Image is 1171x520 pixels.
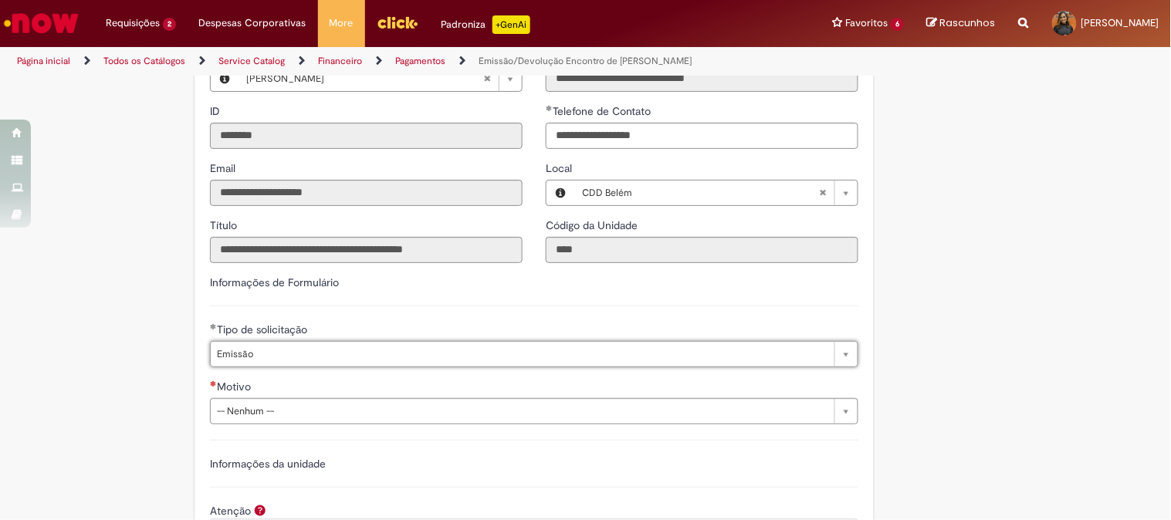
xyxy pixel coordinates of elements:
span: Motivo [217,380,254,393]
span: Tipo de solicitação [217,322,310,336]
button: Favorecido, Visualizar este registro Renata Martins Tavares [211,66,239,91]
label: Informações de Formulário [210,275,339,289]
a: [PERSON_NAME]Limpar campo Favorecido [239,66,522,91]
span: Despesas Corporativas [199,15,306,31]
button: Local, Visualizar este registro CDD Belém [547,181,574,205]
label: Informações da unidade [210,457,326,471]
span: Somente leitura - Email [210,161,239,175]
span: Rascunhos [940,15,996,30]
label: Atenção [210,504,251,518]
a: Financeiro [318,55,362,67]
input: Código da Unidade [546,237,858,263]
span: Obrigatório Preenchido [210,323,217,329]
span: Obrigatório Preenchido [546,105,553,111]
span: Somente leitura - ID [210,104,223,118]
span: [PERSON_NAME] [246,66,483,91]
abbr: Limpar campo Favorecido [476,66,499,91]
img: click_logo_yellow_360x200.png [377,11,418,34]
ul: Trilhas de página [12,47,769,76]
span: Ajuda para Atenção [251,504,269,516]
label: Somente leitura - Título [210,218,240,233]
a: Rascunhos [927,16,996,31]
a: Todos os Catálogos [103,55,185,67]
input: ID [210,123,523,149]
span: -- Nenhum -- [217,399,827,424]
input: Departamento [546,66,858,92]
span: Requisições [106,15,160,31]
a: Pagamentos [395,55,445,67]
input: Telefone de Contato [546,123,858,149]
span: Favoritos [845,15,888,31]
span: Local [546,161,575,175]
img: ServiceNow [2,8,81,39]
a: Service Catalog [218,55,285,67]
label: Somente leitura - Código da Unidade [546,218,641,233]
a: CDD BelémLimpar campo Local [574,181,858,205]
a: Página inicial [17,55,70,67]
span: Somente leitura - Código da Unidade [546,218,641,232]
span: [PERSON_NAME] [1081,16,1159,29]
span: 2 [163,18,176,31]
span: More [330,15,354,31]
span: Somente leitura - Título [210,218,240,232]
abbr: Limpar campo Local [811,181,834,205]
div: Padroniza [442,15,530,34]
span: Emissão [217,342,827,366]
a: Emissão/Devolução Encontro de [PERSON_NAME] [479,55,692,67]
label: Somente leitura - Email [210,160,239,176]
label: Somente leitura - ID [210,103,223,119]
span: Telefone de Contato [553,104,654,118]
span: CDD Belém [582,181,819,205]
input: Email [210,180,523,206]
p: +GenAi [492,15,530,34]
span: 6 [891,18,904,31]
span: Necessários [210,380,217,387]
input: Título [210,237,523,263]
